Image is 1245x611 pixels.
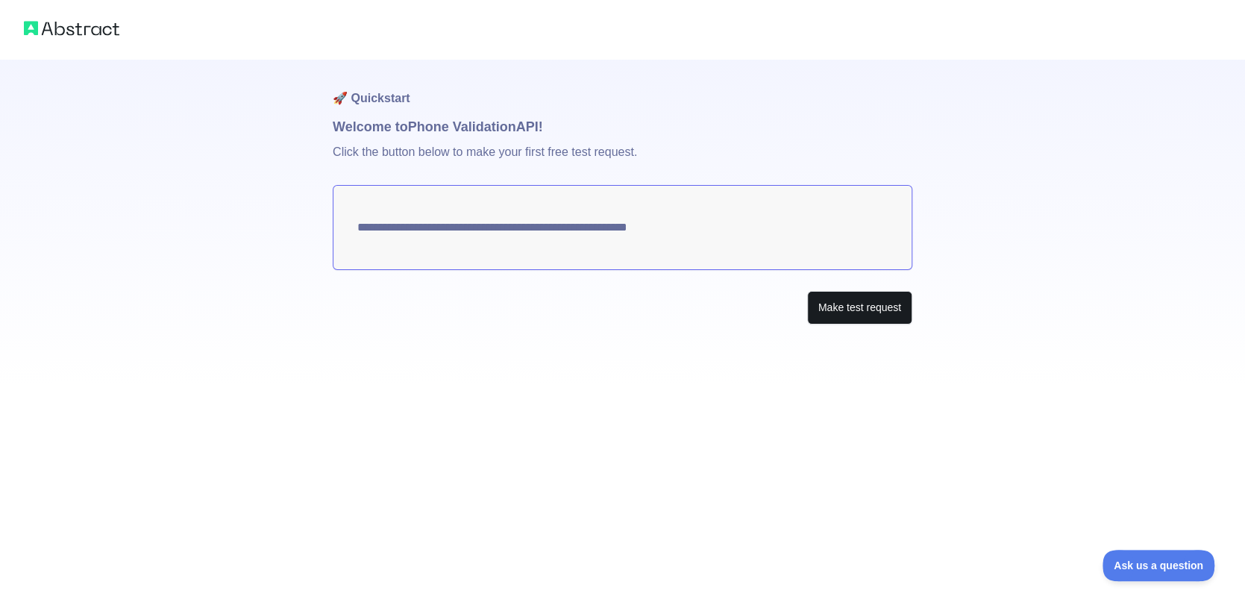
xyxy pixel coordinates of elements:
p: Click the button below to make your first free test request. [333,137,912,185]
h1: 🚀 Quickstart [333,60,912,116]
iframe: Toggle Customer Support [1103,550,1215,581]
button: Make test request [807,291,912,325]
img: Abstract logo [24,18,119,39]
h1: Welcome to Phone Validation API! [333,116,912,137]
